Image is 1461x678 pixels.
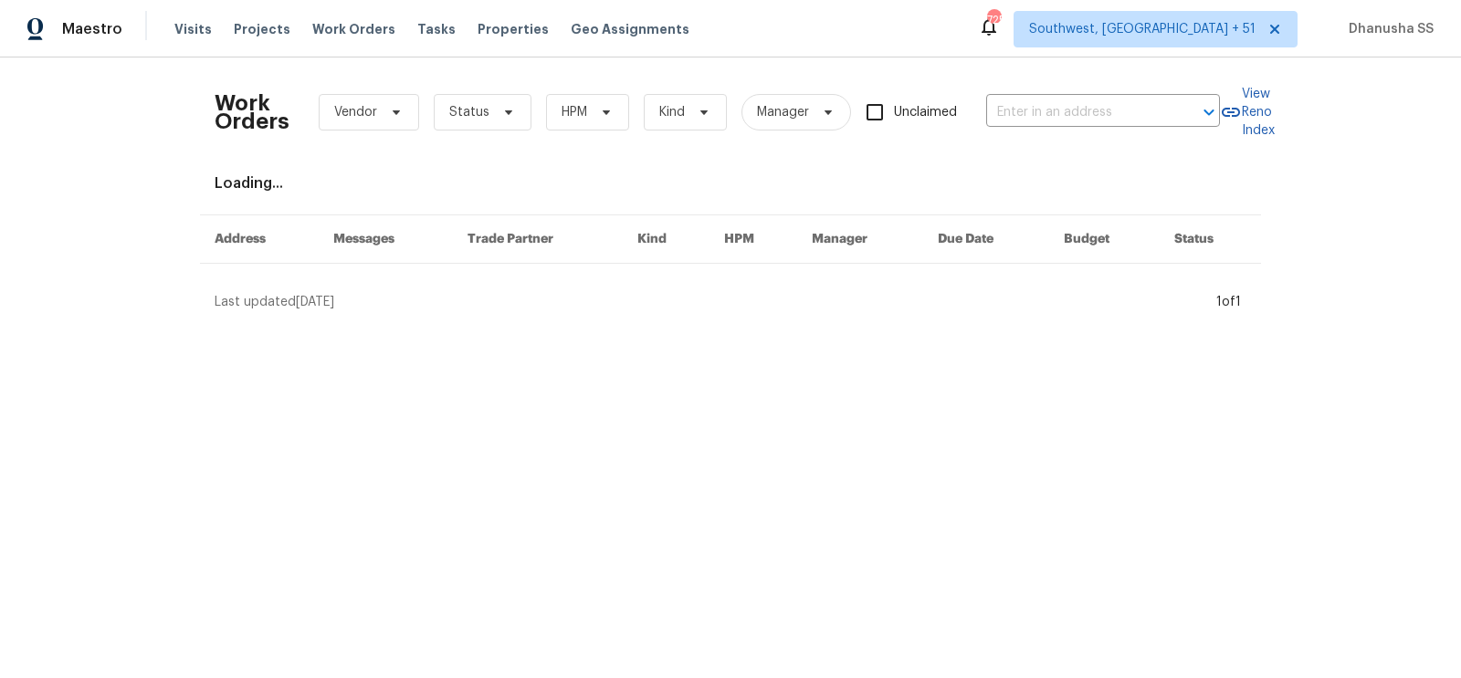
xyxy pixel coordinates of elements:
th: Messages [319,215,453,264]
th: Manager [797,215,923,264]
th: Budget [1049,215,1160,264]
div: 1 of 1 [1216,293,1241,311]
span: Manager [757,103,809,121]
div: Loading... [215,174,1246,193]
span: Dhanusha SS [1341,20,1434,38]
span: HPM [562,103,587,121]
span: Southwest, [GEOGRAPHIC_DATA] + 51 [1029,20,1256,38]
span: Unclaimed [894,103,957,122]
button: Open [1196,99,1222,125]
span: Maestro [62,20,122,38]
th: HPM [709,215,797,264]
th: Trade Partner [453,215,624,264]
th: Due Date [923,215,1049,264]
th: Status [1160,215,1261,264]
span: Vendor [334,103,377,121]
input: Enter in an address [986,99,1169,127]
div: 725 [987,11,1000,29]
a: View Reno Index [1220,85,1275,140]
span: [DATE] [296,296,334,308]
h2: Work Orders [215,94,289,130]
span: Properties [478,20,549,38]
span: Work Orders [312,20,395,38]
span: Visits [174,20,212,38]
span: Projects [234,20,290,38]
span: Geo Assignments [571,20,689,38]
span: Kind [659,103,685,121]
div: Last updated [215,293,1211,311]
span: Tasks [417,23,456,36]
span: Status [449,103,489,121]
th: Kind [623,215,709,264]
th: Address [200,215,319,264]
